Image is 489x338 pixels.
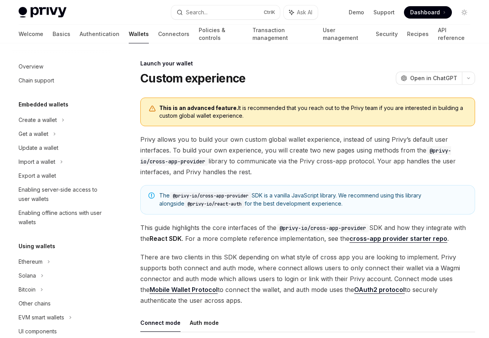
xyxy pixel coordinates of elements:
[19,76,54,85] div: Chain support
[171,5,280,19] button: Search...CtrlK
[12,141,111,155] a: Update a wallet
[150,235,182,242] strong: React SDK
[159,104,467,120] span: It is recommended that you reach out to the Privy team if you are interested in building a custom...
[148,192,155,199] svg: Note
[12,74,111,88] a: Chain support
[404,6,452,19] a: Dashboard
[323,25,366,43] a: User management
[407,25,429,43] a: Recipes
[140,252,475,306] span: There are two clients in this SDK depending on what style of cross app you are looking to impleme...
[12,169,111,183] a: Export a wallet
[140,314,181,332] button: Connect mode
[184,200,245,208] code: @privy-io/react-auth
[158,25,189,43] a: Connectors
[140,60,475,67] div: Launch your wallet
[150,286,218,294] a: Mobile Wallet Protocol
[276,224,369,232] code: @privy-io/cross-app-provider
[376,25,398,43] a: Security
[170,192,252,200] code: @privy-io/cross-app-provider
[297,9,312,16] span: Ask AI
[252,25,314,43] a: Transaction management
[53,25,70,43] a: Basics
[159,192,467,208] span: The SDK is a vanilla JavaScript library. We recommend using this library alongside for the best d...
[80,25,119,43] a: Authentication
[19,157,55,166] div: Import a wallet
[19,171,56,180] div: Export a wallet
[19,327,57,336] div: UI components
[129,25,149,43] a: Wallets
[373,9,395,16] a: Support
[354,286,405,294] a: OAuth2 protocol
[19,115,57,125] div: Create a wallet
[12,297,111,311] a: Other chains
[148,105,156,113] svg: Warning
[19,313,64,322] div: EVM smart wallets
[140,71,245,85] h1: Custom experience
[19,185,107,204] div: Enabling server-side access to user wallets
[12,206,111,229] a: Enabling offline actions with user wallets
[159,105,238,111] b: This is an advanced feature.
[19,208,107,227] div: Enabling offline actions with user wallets
[140,222,475,244] span: This guide highlights the core interfaces of the SDK and how they integrate with the . For a more...
[19,299,51,308] div: Other chains
[19,129,48,139] div: Get a wallet
[12,183,111,206] a: Enabling server-side access to user wallets
[12,60,111,74] a: Overview
[458,6,470,19] button: Toggle dark mode
[410,74,457,82] span: Open in ChatGPT
[19,7,66,18] img: light logo
[349,9,364,16] a: Demo
[396,72,462,85] button: Open in ChatGPT
[199,25,243,43] a: Policies & controls
[19,62,43,71] div: Overview
[284,5,318,19] button: Ask AI
[438,25,470,43] a: API reference
[264,9,275,15] span: Ctrl K
[186,8,208,17] div: Search...
[410,9,440,16] span: Dashboard
[19,257,43,266] div: Ethereum
[19,271,36,280] div: Solana
[19,242,55,251] h5: Using wallets
[19,285,36,294] div: Bitcoin
[19,25,43,43] a: Welcome
[19,100,68,109] h5: Embedded wallets
[140,134,475,177] span: Privy allows you to build your own custom global wallet experience, instead of using Privy’s defa...
[349,235,447,243] a: cross-app provider starter repo
[190,314,219,332] button: Auth mode
[19,143,58,153] div: Update a wallet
